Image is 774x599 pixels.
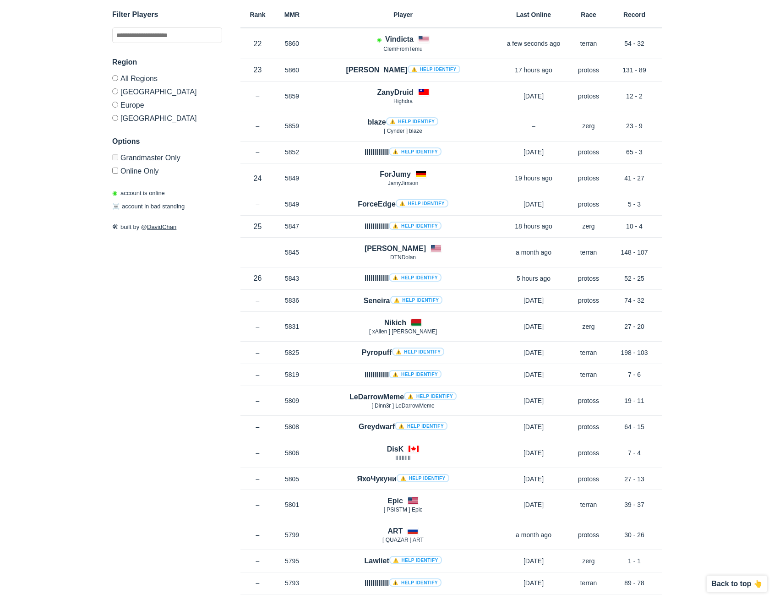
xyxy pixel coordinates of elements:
[240,200,275,209] p: –
[275,578,309,588] p: 5793
[497,147,570,157] p: [DATE]
[275,370,309,379] p: 5819
[607,39,662,48] p: 54 - 32
[497,222,570,231] p: 18 hours ago
[346,65,460,75] h4: [PERSON_NAME]
[275,200,309,209] p: 5849
[607,296,662,305] p: 74 - 32
[607,200,662,209] p: 5 - 3
[570,578,607,588] p: terran
[570,200,607,209] p: protoss
[497,474,570,484] p: [DATE]
[275,222,309,231] p: 5847
[112,98,222,111] label: Europe
[497,274,570,283] p: 5 hours ago
[275,11,309,18] h6: MMR
[570,530,607,539] p: protoss
[275,121,309,131] p: 5859
[147,223,176,230] a: DavidChan
[364,555,442,566] h4: Lawliet
[497,370,570,379] p: [DATE]
[388,526,403,536] h4: ART
[380,169,411,180] h4: ForJumy
[570,147,607,157] p: protoss
[607,147,662,157] p: 65 - 3
[607,530,662,539] p: 30 - 26
[607,474,662,484] p: 27 - 13
[497,322,570,331] p: [DATE]
[607,248,662,257] p: 148 - 107
[112,203,120,210] span: ☠️
[240,173,275,184] p: 24
[395,455,410,461] span: IIIIIIIIII
[570,274,607,283] p: protoss
[388,180,419,186] span: JamyJimson
[607,92,662,101] p: 12 - 2
[570,222,607,231] p: zerg
[240,273,275,283] p: 26
[368,117,439,127] h4: blaze
[390,254,416,261] span: DTNDolan
[393,98,413,104] span: Highdra
[607,121,662,131] p: 23 - 9
[570,500,607,509] p: terran
[112,154,222,164] label: Only Show accounts currently in Grandmaster
[358,199,448,209] h4: ForceEdge
[112,75,222,85] label: All Regions
[607,11,662,18] h6: Record
[497,556,570,566] p: [DATE]
[275,174,309,183] p: 5849
[275,92,309,101] p: 5859
[607,65,662,75] p: 131 - 89
[275,474,309,484] p: 5805
[389,370,442,378] a: ⚠️ Help identify
[365,578,442,588] h4: IIIIIIIIIIII
[607,448,662,457] p: 7 - 4
[112,9,222,20] h3: Filter Players
[497,578,570,588] p: [DATE]
[112,111,222,122] label: [GEOGRAPHIC_DATA]
[357,474,449,484] h4: ЯхоЧукуни
[240,448,275,457] p: –
[275,348,309,357] p: 5825
[112,88,118,94] input: [GEOGRAPHIC_DATA]
[389,556,442,564] a: ⚠️ Help identify
[497,248,570,257] p: a month ago
[607,348,662,357] p: 198 - 103
[497,11,570,18] h6: Last Online
[389,578,442,587] a: ⚠️ Help identify
[364,295,443,306] h4: Seneira
[240,11,275,18] h6: Rank
[497,448,570,457] p: [DATE]
[570,348,607,357] p: terran
[112,223,222,232] p: built by @
[240,530,275,539] p: –
[607,396,662,405] p: 19 - 11
[497,39,570,48] p: a few seconds ago
[570,39,607,48] p: terran
[497,348,570,357] p: [DATE]
[570,65,607,75] p: protoss
[386,117,439,125] a: ⚠️ Help identify
[365,147,442,158] h4: IIIIIllIIIII
[570,11,607,18] h6: Race
[607,500,662,509] p: 39 - 37
[240,556,275,566] p: –
[395,422,447,430] a: ⚠️ Help identify
[365,243,426,254] h4: [PERSON_NAME]
[570,296,607,305] p: protoss
[275,39,309,48] p: 5860
[570,248,607,257] p: terran
[396,199,448,207] a: ⚠️ Help identify
[384,128,422,134] span: [ Cyndеr ] blaze
[112,202,185,212] p: account in bad standing
[275,248,309,257] p: 5845
[365,370,442,380] h4: IIIIIIIIIIII
[497,200,570,209] p: [DATE]
[240,296,275,305] p: –
[240,348,275,357] p: –
[275,274,309,283] p: 5843
[275,500,309,509] p: 5801
[112,190,117,196] span: ◉
[240,370,275,379] p: –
